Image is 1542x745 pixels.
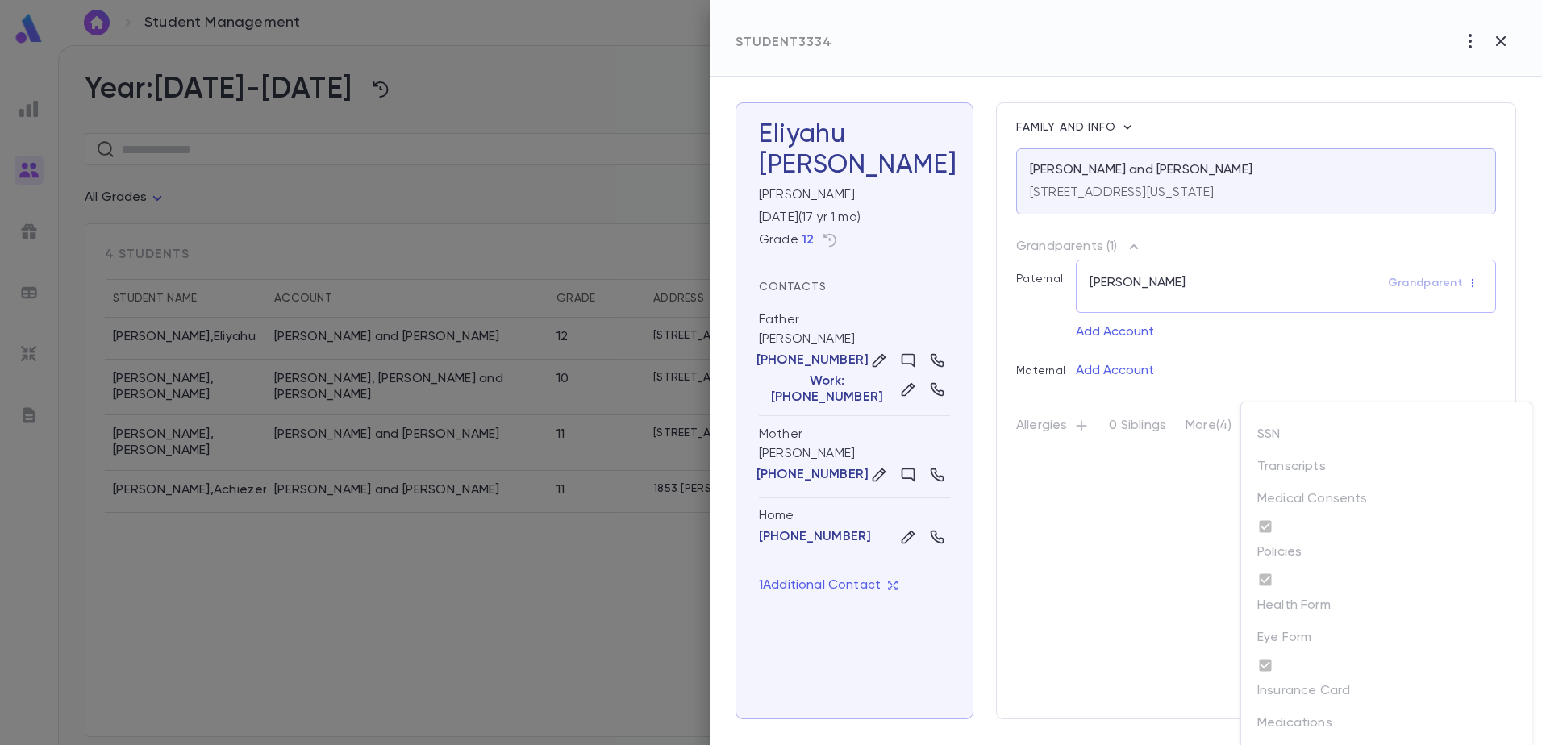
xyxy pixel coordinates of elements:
[1257,491,1368,514] p: Medical Consents
[1257,422,1306,454] p: SSN
[1257,593,1357,625] p: Health Form
[1257,630,1311,652] p: Eye Form
[1257,544,1302,567] p: Policies
[1257,710,1358,743] p: Medications
[1257,678,1376,710] p: Insurance Card
[1257,454,1352,486] p: Transcripts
